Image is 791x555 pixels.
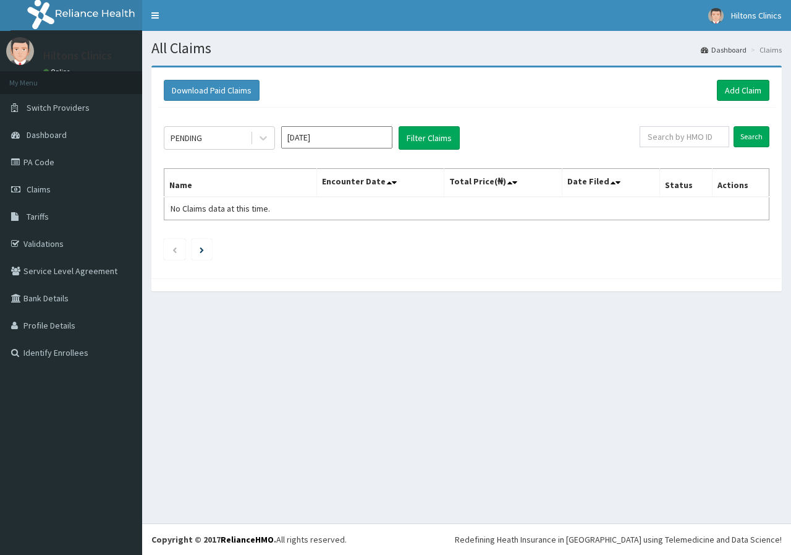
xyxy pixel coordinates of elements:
span: Switch Providers [27,102,90,113]
input: Search by HMO ID [640,126,729,147]
button: Download Paid Claims [164,80,260,101]
div: PENDING [171,132,202,144]
a: Next page [200,244,204,255]
th: Name [164,169,317,197]
a: Previous page [172,244,177,255]
span: Tariffs [27,211,49,222]
th: Actions [712,169,769,197]
h1: All Claims [151,40,782,56]
a: RelianceHMO [221,534,274,545]
span: Dashboard [27,129,67,140]
div: Redefining Heath Insurance in [GEOGRAPHIC_DATA] using Telemedicine and Data Science! [455,533,782,546]
span: Claims [27,184,51,195]
img: User Image [708,8,724,24]
span: No Claims data at this time. [171,203,270,214]
input: Search [734,126,769,147]
th: Encounter Date [316,169,444,197]
p: Hiltons Clinics [43,50,112,61]
a: Online [43,67,73,76]
a: Dashboard [701,45,747,55]
span: Hiltons Clinics [731,10,782,21]
strong: Copyright © 2017 . [151,534,276,545]
a: Add Claim [717,80,769,101]
button: Filter Claims [399,126,460,150]
li: Claims [748,45,782,55]
th: Total Price(₦) [444,169,562,197]
th: Status [659,169,712,197]
img: User Image [6,37,34,65]
th: Date Filed [562,169,659,197]
input: Select Month and Year [281,126,392,148]
footer: All rights reserved. [142,523,791,555]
